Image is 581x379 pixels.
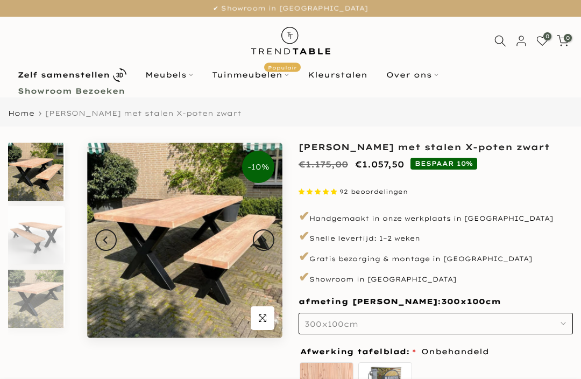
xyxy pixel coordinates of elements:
[136,68,202,81] a: Meubels
[536,35,548,47] a: 0
[299,143,573,151] h1: [PERSON_NAME] met stalen X-poten zwart
[299,297,501,306] span: afmeting [PERSON_NAME]:
[8,143,63,201] img: Tuinset douglas tafel en bank met stalen X-poten zwart gepoedercoat
[299,188,339,195] span: 4.87 stars
[299,248,309,264] span: ✔
[299,268,573,286] p: Showroom in [GEOGRAPHIC_DATA]
[202,68,298,81] a: TuinmeubelenPopulair
[377,68,448,81] a: Over ons
[253,229,274,251] button: Next
[8,66,136,85] a: Zelf samenstellen
[18,87,125,95] b: Showroom Bezoeken
[18,71,110,79] b: Zelf samenstellen
[300,348,416,355] span: Afwerking tafelblad:
[13,3,568,15] p: ✔ Showroom in [GEOGRAPHIC_DATA]
[299,208,309,224] span: ✔
[299,159,348,170] del: €1.175,00
[87,143,282,338] img: Tuinset douglas tafel en bank met stalen X-poten zwart gepoedercoat
[410,158,477,170] span: BESPAAR 10%
[355,157,404,172] ins: €1.057,50
[298,68,377,81] a: Kleurstalen
[421,345,489,359] span: Onbehandeld
[8,270,63,328] img: tuintafel douglas met stalen X-poten zwart gepoedercoat
[299,313,573,334] button: 300x100cm
[339,188,408,195] span: 92 beoordelingen
[95,229,117,251] button: Previous
[264,63,301,72] span: Populair
[244,17,338,65] img: trend-table
[299,269,309,285] span: ✔
[543,32,551,40] span: 0
[304,319,358,329] span: 300x100cm
[8,85,134,97] a: Showroom Bezoeken
[299,248,573,266] p: Gratis bezorging & montage in [GEOGRAPHIC_DATA]
[8,206,63,264] img: Douglas tuinset tafel en bank - x-poten zwart
[45,109,242,117] span: [PERSON_NAME] met stalen X-poten zwart
[299,228,309,244] span: ✔
[299,227,573,245] p: Snelle levertijd: 1–2 weken
[564,34,572,42] span: 0
[441,297,501,307] span: 300x100cm
[557,35,569,47] a: 0
[299,207,573,226] p: Handgemaakt in onze werkplaats in [GEOGRAPHIC_DATA]
[8,110,34,117] a: Home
